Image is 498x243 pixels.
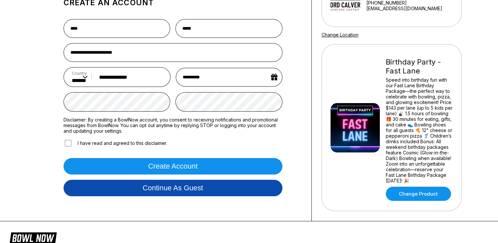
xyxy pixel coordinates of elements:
label: Disclaimer: By creating a BowlNow account, you consent to receiving notifications and promotional... [64,117,282,134]
label: Country [72,71,88,76]
label: I have read and agreed to this disclaimer. [64,139,167,148]
img: Birthday Party - Fast Lane [330,103,380,152]
a: Change Location [322,32,358,38]
input: I have read and agreed to this disclaimer. [65,140,71,147]
button: Create account [64,158,282,175]
div: Birthday Party - Fast Lane [386,58,453,75]
a: Change Product [386,187,451,201]
div: Speed into birthday fun with our Fast Lane Birthday Package—the perfect way to celebrate with bow... [386,77,453,183]
button: Continue as guest [64,180,282,196]
a: [EMAIL_ADDRESS][DOMAIN_NAME] [366,6,458,11]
